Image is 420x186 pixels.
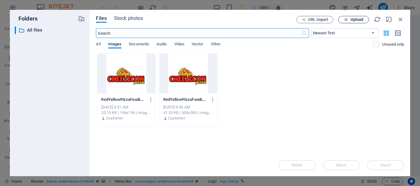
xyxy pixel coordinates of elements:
[101,97,146,102] p: RedYellowPizzaFoodLogo-fPj9BGV5wrvTAj-uPitm-A-33D0nOpvKvsjeSfInstKgQ.png
[15,15,38,23] p: Folders
[397,16,404,23] i: Close
[96,15,107,22] span: Files
[308,18,328,21] span: URL import
[106,116,123,121] p: Customer
[386,16,392,23] i: Minimize
[192,40,204,49] span: Vector
[101,110,151,116] div: 20.15 KB | 196x196 | image/png
[163,104,213,110] div: [DATE] 4:46 AM
[296,16,333,23] button: URL import
[78,15,85,22] i: Create new folder
[27,27,74,34] p: All files
[101,104,151,110] div: [DATE] 4:51 AM
[15,26,16,34] div: ​
[174,40,184,49] span: Video
[163,110,213,116] div: 41.35 KB | 500x500 | image/png
[211,40,221,49] span: Other
[96,28,301,38] input: Search
[374,16,381,23] i: Reload
[114,15,143,22] span: Stock photos
[108,40,122,49] span: Images
[163,97,208,102] p: RedYellowPizzaFoodLogo-fPj9BGV5wrvTAj-uPitm-A.png
[351,18,363,21] span: Upload
[338,16,369,23] button: Upload
[96,40,101,49] span: All
[168,116,185,121] p: Customer
[129,40,149,49] span: Documents
[382,42,404,47] p: Displays only files that are not in use on the website. Files added during this session can still...
[157,40,167,49] span: Audio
